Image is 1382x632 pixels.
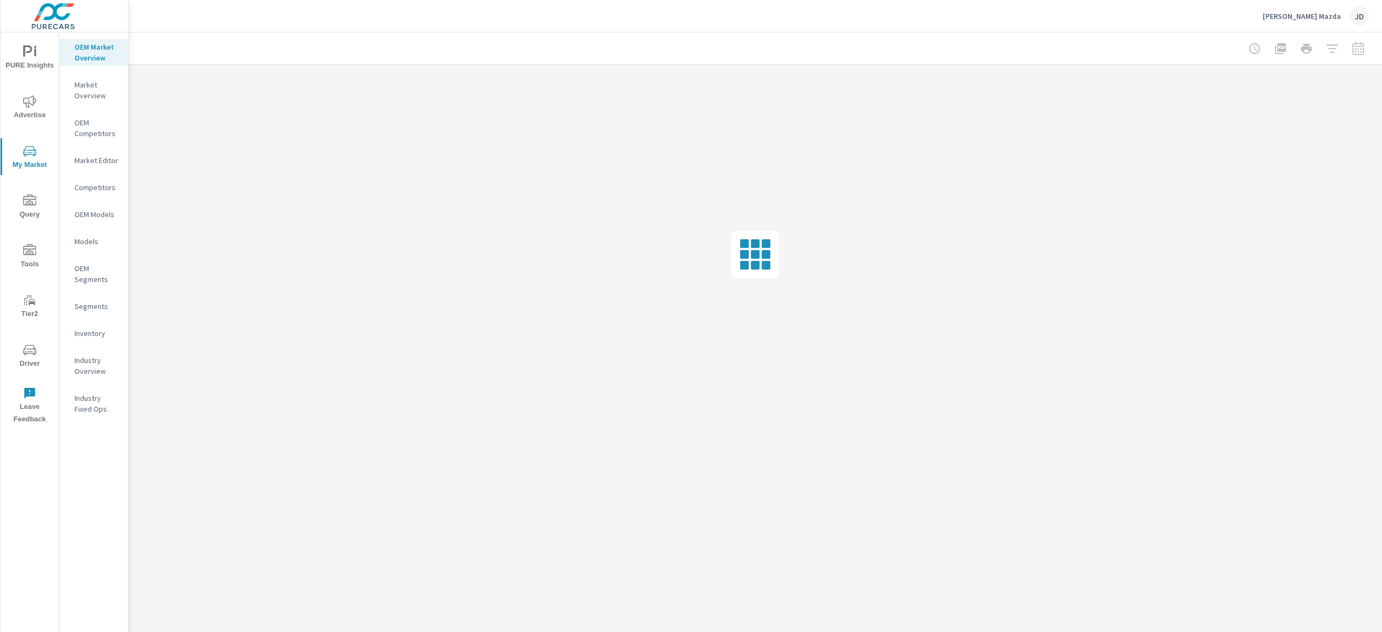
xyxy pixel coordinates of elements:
[74,236,119,247] p: Models
[4,344,56,370] span: Driver
[59,115,128,142] div: OEM Competitors
[74,155,119,166] p: Market Editor
[74,79,119,101] p: Market Overview
[4,387,56,426] span: Leave Feedback
[59,390,128,417] div: Industry Fixed Ops
[74,393,119,414] p: Industry Fixed Ops
[59,39,128,66] div: OEM Market Overview
[4,194,56,221] span: Query
[74,263,119,285] p: OEM Segments
[1263,11,1341,21] p: [PERSON_NAME] Mazda
[4,95,56,122] span: Advertise
[4,145,56,171] span: My Market
[74,117,119,139] p: OEM Competitors
[4,244,56,271] span: Tools
[59,179,128,196] div: Competitors
[74,42,119,63] p: OEM Market Overview
[74,182,119,193] p: Competitors
[59,260,128,287] div: OEM Segments
[59,325,128,341] div: Inventory
[59,152,128,169] div: Market Editor
[4,294,56,320] span: Tier2
[74,328,119,339] p: Inventory
[59,352,128,379] div: Industry Overview
[59,298,128,314] div: Segments
[74,301,119,312] p: Segments
[1,32,59,430] div: nav menu
[74,209,119,220] p: OEM Models
[59,77,128,104] div: Market Overview
[1350,6,1369,26] div: JD
[74,355,119,376] p: Industry Overview
[59,206,128,223] div: OEM Models
[4,45,56,72] span: PURE Insights
[59,233,128,250] div: Models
